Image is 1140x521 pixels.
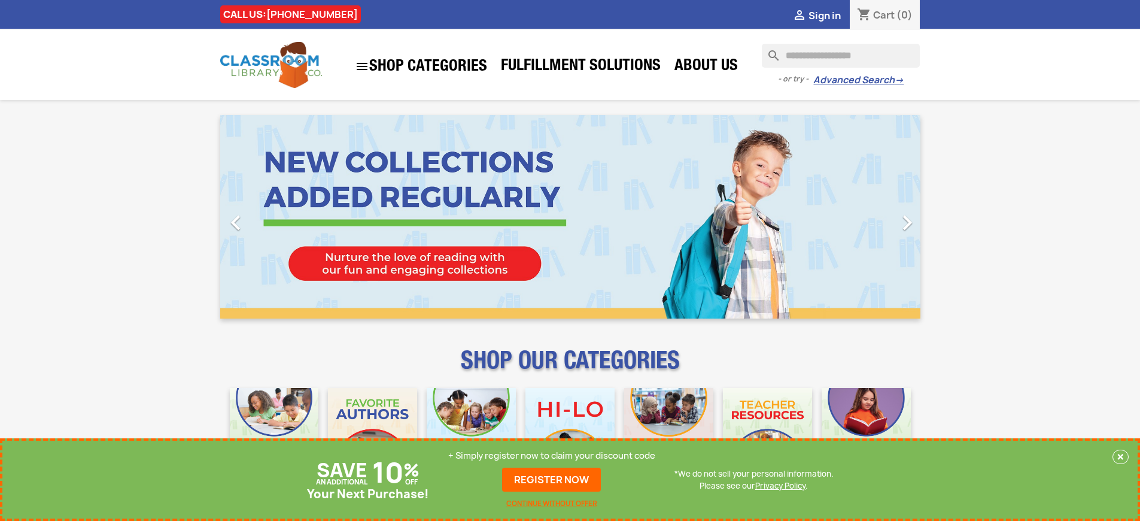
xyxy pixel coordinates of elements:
p: SHOP OUR CATEGORIES [220,357,920,378]
div: CALL US: [220,5,361,23]
span: - or try - [778,73,813,85]
img: CLC_Dyslexia_Mobile.jpg [822,388,911,477]
img: CLC_HiLo_Mobile.jpg [525,388,615,477]
a: Fulfillment Solutions [495,55,667,79]
i: search [762,44,776,58]
img: CLC_Teacher_Resources_Mobile.jpg [723,388,812,477]
img: CLC_Phonics_And_Decodables_Mobile.jpg [427,388,516,477]
img: CLC_Favorite_Authors_Mobile.jpg [328,388,417,477]
i:  [355,59,369,74]
span: → [895,74,904,86]
i: shopping_cart [857,8,871,23]
a:  Sign in [792,9,841,22]
a: Advanced Search→ [813,74,904,86]
img: Classroom Library Company [220,42,322,88]
img: CLC_Bulk_Mobile.jpg [230,388,319,477]
img: CLC_Fiction_Nonfiction_Mobile.jpg [624,388,713,477]
span: (0) [896,8,913,22]
a: [PHONE_NUMBER] [266,8,358,21]
a: Previous [220,115,326,319]
i:  [221,208,251,238]
span: Sign in [808,9,841,22]
ul: Carousel container [220,115,920,319]
a: SHOP CATEGORIES [349,53,493,80]
a: Next [815,115,920,319]
a: About Us [668,55,744,79]
i:  [892,208,922,238]
span: Cart [873,8,895,22]
input: Search [762,44,920,68]
i:  [792,9,807,23]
